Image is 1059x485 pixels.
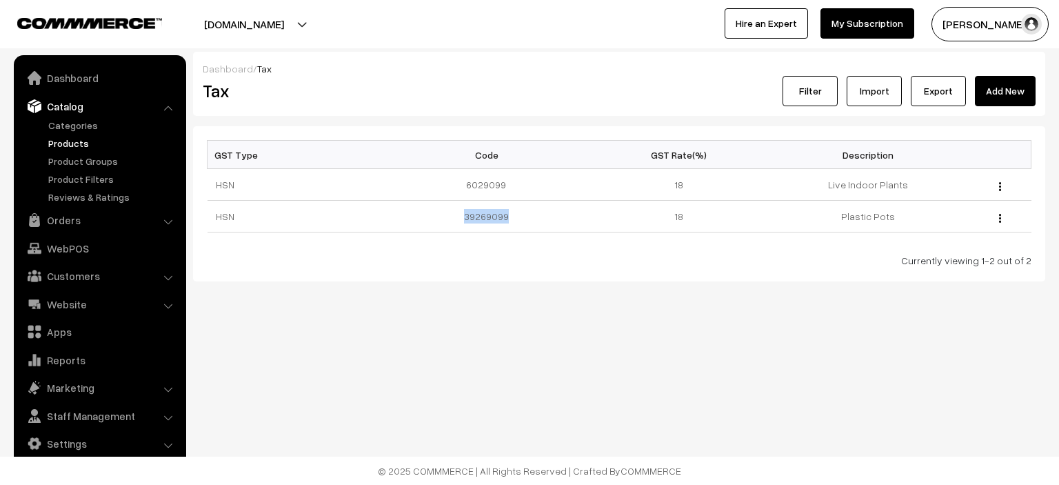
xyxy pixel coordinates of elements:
a: Reviews & Ratings [45,190,181,204]
td: HSN [208,201,396,232]
button: [DOMAIN_NAME] [156,7,332,41]
td: 18 [585,169,774,201]
th: GST Rate(%) [585,141,774,169]
img: COMMMERCE [17,18,162,28]
img: Menu [999,214,1001,223]
a: Products [45,136,181,150]
a: Customers [17,264,181,288]
a: Hire an Expert [725,8,808,39]
a: COMMMERCE [621,465,681,477]
a: WebPOS [17,236,181,261]
button: [PERSON_NAME] [931,7,1049,41]
h2: Tax [203,80,609,101]
a: Website [17,292,181,317]
a: Marketing [17,375,181,400]
a: COMMMERCE [17,14,138,30]
a: Apps [17,319,181,344]
a: Dashboard [203,63,253,75]
a: Settings [17,431,181,456]
div: / [203,61,1036,76]
td: Plastic Pots [774,201,962,232]
a: Filter [783,76,838,106]
a: Catalog [17,94,181,119]
td: Live Indoor Plants [774,169,962,201]
td: 6029099 [396,169,585,201]
a: Import [847,76,902,106]
div: Currently viewing 1-2 out of 2 [207,253,1031,268]
img: Menu [999,182,1001,191]
a: Product Groups [45,154,181,168]
td: HSN [208,169,396,201]
a: Export [911,76,966,106]
a: My Subscription [820,8,914,39]
span: Tax [257,63,272,75]
img: user [1021,14,1042,34]
th: GST Type [208,141,396,169]
a: Categories [45,118,181,132]
a: Product Filters [45,172,181,186]
td: 39269099 [396,201,585,232]
a: Dashboard [17,66,181,90]
td: 18 [585,201,774,232]
a: Orders [17,208,181,232]
a: Staff Management [17,404,181,428]
th: Code [396,141,585,169]
th: Description [774,141,962,169]
a: Reports [17,348,181,373]
a: Add New [975,76,1036,106]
